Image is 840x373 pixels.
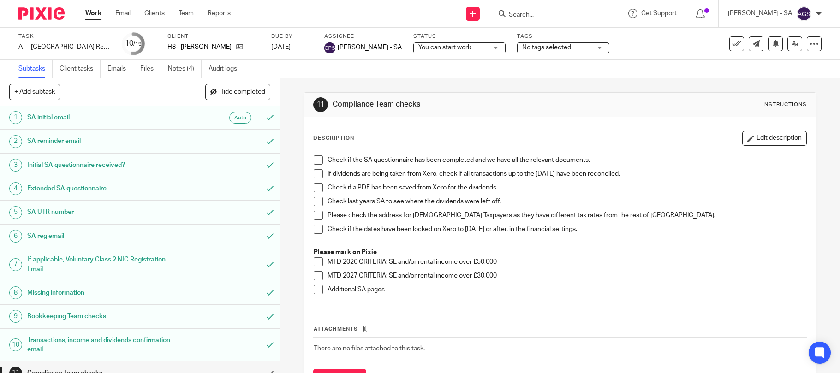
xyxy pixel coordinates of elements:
[314,326,358,332] span: Attachments
[324,42,335,53] img: svg%3E
[314,249,377,255] u: Please mark on Pixie
[9,286,22,299] div: 8
[179,9,194,18] a: Team
[641,10,677,17] span: Get Support
[328,225,807,234] p: Check if the dates have been locked on Xero to [DATE] or after, in the financial settings.
[522,44,571,51] span: No tags selected
[338,43,402,52] span: [PERSON_NAME] - SA
[27,205,177,219] h1: SA UTR number
[107,60,133,78] a: Emails
[27,229,177,243] h1: SA reg email
[18,7,65,20] img: Pixie
[60,60,101,78] a: Client tasks
[209,60,244,78] a: Audit logs
[167,42,232,52] p: H8 - [PERSON_NAME]
[168,60,202,78] a: Notes (4)
[418,44,471,51] span: You can start work
[27,286,177,300] h1: Missing information
[27,134,177,148] h1: SA reminder email
[140,60,161,78] a: Files
[9,310,22,323] div: 9
[271,33,313,40] label: Due by
[763,101,807,108] div: Instructions
[9,230,22,243] div: 6
[413,33,506,40] label: Status
[508,11,591,19] input: Search
[9,135,22,148] div: 2
[271,44,291,50] span: [DATE]
[517,33,609,40] label: Tags
[313,97,328,112] div: 11
[27,309,177,323] h1: Bookkeeping Team checks
[27,182,177,195] h1: Extended SA questionnaire
[9,111,22,124] div: 1
[742,131,807,146] button: Edit description
[115,9,131,18] a: Email
[125,38,142,49] div: 10
[18,33,111,40] label: Task
[9,338,22,351] div: 10
[18,42,111,52] div: AT - SA Return - PE 05-04-2025
[328,211,807,220] p: Please check the address for [DEMOGRAPHIC_DATA] Taxpayers as they have different tax rates from t...
[314,345,425,352] span: There are no files attached to this task.
[9,258,22,271] div: 7
[328,197,807,206] p: Check last years SA to see where the dividends were left off.
[9,182,22,195] div: 4
[728,9,792,18] p: [PERSON_NAME] - SA
[219,89,265,96] span: Hide completed
[18,60,53,78] a: Subtasks
[9,159,22,172] div: 3
[324,33,402,40] label: Assignee
[167,33,260,40] label: Client
[328,285,807,294] p: Additional SA pages
[328,257,807,266] p: MTD 2026 CRITERIA; SE and/or rental income over £50,000
[9,206,22,219] div: 5
[27,158,177,172] h1: Initial SA questionnaire received?
[205,84,270,100] button: Hide completed
[797,6,811,21] img: svg%3E
[85,9,101,18] a: Work
[144,9,165,18] a: Clients
[27,333,177,357] h1: Transactions, income and dividends confirmation email
[18,42,111,52] div: AT - [GEOGRAPHIC_DATA] Return - PE [DATE]
[328,169,807,178] p: If dividends are being taken from Xero, check if all transactions up to the [DATE] have been reco...
[133,41,142,47] small: /19
[328,271,807,280] p: MTD 2027 CRITERIA; SE and/or rental income over £30,000
[27,111,177,124] h1: SA initial email
[328,183,807,192] p: Check if a PDF has been saved from Xero for the dividends.
[9,84,60,100] button: + Add subtask
[328,155,807,165] p: Check if the SA questionnaire has been completed and we have all the relevant documents.
[313,135,354,142] p: Description
[229,112,251,124] div: Auto
[208,9,231,18] a: Reports
[333,100,579,109] h1: Compliance Team checks
[27,253,177,276] h1: If applicable, Voluntary Class 2 NIC Registration Email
